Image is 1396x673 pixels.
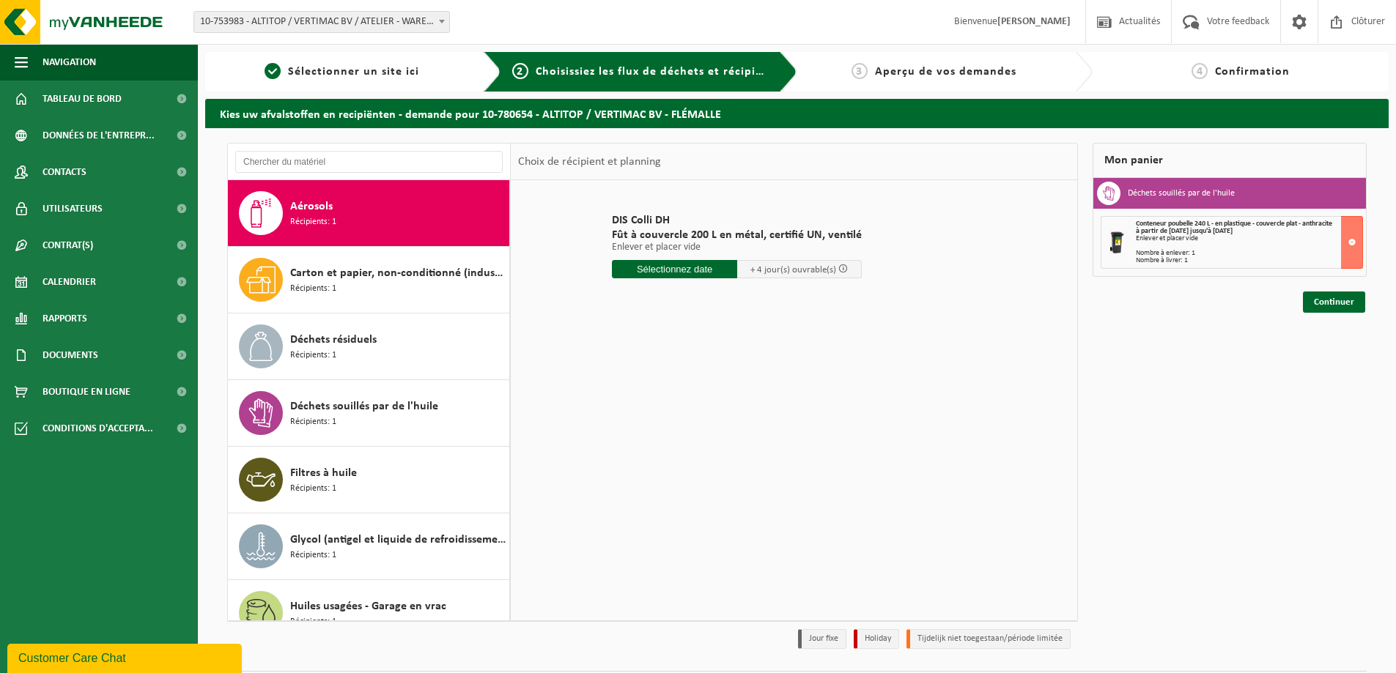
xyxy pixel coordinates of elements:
div: Nombre à livrer: 1 [1136,257,1362,264]
li: Tijdelijk niet toegestaan/période limitée [906,629,1071,649]
span: DIS Colli DH [612,213,862,228]
span: Contacts [43,154,86,190]
span: Données de l'entrepr... [43,117,155,154]
span: Choisissiez les flux de déchets et récipients [536,66,780,78]
span: 10-753983 - ALTITOP / VERTIMAC BV / ATELIER - WAREGEM [193,11,450,33]
span: Aérosols [290,198,333,215]
span: Sélectionner un site ici [288,66,419,78]
span: Tableau de bord [43,81,122,117]
span: Utilisateurs [43,190,103,227]
span: Récipients: 1 [290,482,336,496]
div: Choix de récipient et planning [511,144,668,180]
a: Continuer [1303,291,1365,313]
span: Carton et papier, non-conditionné (industriel) [290,264,506,282]
span: Récipients: 1 [290,215,336,229]
span: Conteneur poubelle 240 L - en plastique - couvercle plat - anthracite [1136,220,1332,228]
li: Jour fixe [798,629,846,649]
span: 3 [852,63,868,79]
span: Fût à couvercle 200 L en métal, certifié UN, ventilé [612,228,862,242]
h3: Déchets souillés par de l'huile [1128,182,1235,205]
h2: Kies uw afvalstoffen en recipiënten - demande pour 10-780654 - ALTITOP / VERTIMAC BV - FLÉMALLE [205,99,1389,127]
span: Récipients: 1 [290,349,336,362]
button: Déchets résiduels Récipients: 1 [228,313,510,380]
span: Boutique en ligne [43,373,130,410]
button: Aérosols Récipients: 1 [228,180,510,247]
div: Nombre à enlever: 1 [1136,250,1362,257]
button: Filtres à huile Récipients: 1 [228,447,510,513]
span: Contrat(s) [43,227,93,264]
span: Glycol (antigel et liquide de refroidissement) in 200l [290,531,506,549]
span: 1 [265,63,281,79]
span: Confirmation [1215,66,1290,78]
input: Chercher du matériel [235,151,503,173]
a: 1Sélectionner un site ici [213,63,472,81]
span: 2 [512,63,528,79]
div: Enlever et placer vide [1136,235,1362,242]
p: Enlever et placer vide [612,242,862,253]
span: Déchets résiduels [290,331,377,349]
input: Sélectionnez date [612,260,737,278]
span: Filtres à huile [290,464,357,482]
span: Récipients: 1 [290,415,336,429]
button: Huiles usagées - Garage en vrac Récipients: 1 [228,580,510,647]
span: Récipients: 1 [290,282,336,296]
li: Holiday [854,629,899,649]
span: Documents [43,337,98,373]
div: Mon panier [1093,143,1367,178]
span: Huiles usagées - Garage en vrac [290,598,446,615]
button: Carton et papier, non-conditionné (industriel) Récipients: 1 [228,247,510,313]
span: Navigation [43,44,96,81]
span: + 4 jour(s) ouvrable(s) [750,265,836,275]
strong: à partir de [DATE] jusqu'à [DATE] [1136,227,1233,235]
span: 10-753983 - ALTITOP / VERTIMAC BV / ATELIER - WAREGEM [194,12,449,32]
strong: [PERSON_NAME] [997,16,1071,27]
button: Déchets souillés par de l'huile Récipients: 1 [228,380,510,447]
span: Récipients: 1 [290,549,336,562]
span: Récipients: 1 [290,615,336,629]
button: Glycol (antigel et liquide de refroidissement) in 200l Récipients: 1 [228,513,510,580]
span: 4 [1192,63,1208,79]
span: Calendrier [43,264,96,300]
span: Conditions d'accepta... [43,410,153,447]
span: Rapports [43,300,87,337]
span: Aperçu de vos demandes [875,66,1016,78]
span: Déchets souillés par de l'huile [290,398,438,415]
iframe: chat widget [7,641,245,673]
